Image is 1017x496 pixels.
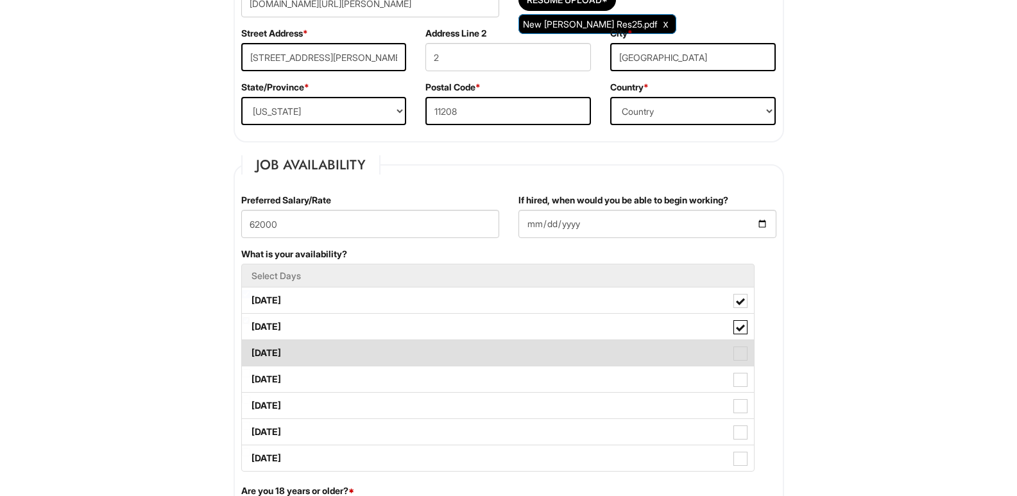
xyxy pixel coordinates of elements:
input: Apt., Suite, Box, etc. [425,43,591,71]
input: City [610,43,776,71]
label: [DATE] [242,393,754,418]
label: Street Address [241,27,308,40]
select: State/Province [241,97,407,125]
label: Preferred Salary/Rate [241,194,331,207]
label: State/Province [241,81,309,94]
label: [DATE] [242,287,754,313]
span: New [PERSON_NAME] Res25.pdf [523,19,657,30]
label: What is your availability? [241,248,347,261]
input: Street Address [241,43,407,71]
label: [DATE] [242,366,754,392]
label: Address Line 2 [425,27,486,40]
label: [DATE] [242,445,754,471]
legend: Job Availability [241,155,380,175]
label: [DATE] [242,314,754,339]
h5: Select Days [252,271,744,280]
a: Clear Uploaded File [660,15,672,33]
label: Country [610,81,649,94]
label: [DATE] [242,340,754,366]
label: Postal Code [425,81,481,94]
input: Preferred Salary/Rate [241,210,499,238]
label: [DATE] [242,419,754,445]
input: Postal Code [425,97,591,125]
select: Country [610,97,776,125]
label: If hired, when would you be able to begin working? [518,194,728,207]
label: City [610,27,633,40]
